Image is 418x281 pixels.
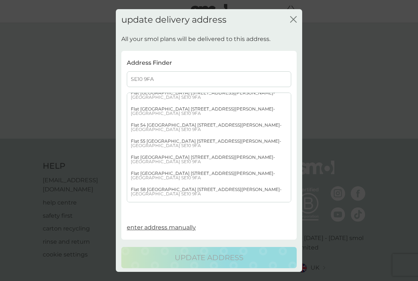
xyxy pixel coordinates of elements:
[127,58,172,68] p: Address Finder
[131,143,201,148] span: [GEOGRAPHIC_DATA] SE10 9FA
[131,127,201,132] span: [GEOGRAPHIC_DATA] SE10 9FA
[127,103,291,119] div: Flat [GEOGRAPHIC_DATA] [STREET_ADDRESS][PERSON_NAME] -
[127,168,291,184] div: Flat [GEOGRAPHIC_DATA] [STREET_ADDRESS][PERSON_NAME] -
[131,191,201,196] span: [GEOGRAPHIC_DATA] SE10 9FA
[127,135,291,151] div: Flat 55 [GEOGRAPHIC_DATA] [STREET_ADDRESS][PERSON_NAME] -
[127,223,196,232] button: enter address manually
[131,159,201,164] span: [GEOGRAPHIC_DATA] SE10 9FA
[131,110,201,116] span: [GEOGRAPHIC_DATA] SE10 9FA
[121,34,270,44] p: All your smol plans will be delivered to this address.
[127,119,291,135] div: Flat 54 [GEOGRAPHIC_DATA] [STREET_ADDRESS][PERSON_NAME] -
[131,94,201,100] span: [GEOGRAPHIC_DATA] SE10 9FA
[121,247,297,268] button: update address
[127,151,291,168] div: Flat [GEOGRAPHIC_DATA] [STREET_ADDRESS][PERSON_NAME] -
[175,252,243,263] p: update address
[127,200,291,216] div: Flat 59 [GEOGRAPHIC_DATA] [STREET_ADDRESS][PERSON_NAME] -
[127,224,196,231] span: enter address manually
[131,175,201,180] span: [GEOGRAPHIC_DATA] SE10 9FA
[127,87,291,103] div: Flat [GEOGRAPHIC_DATA] [STREET_ADDRESS][PERSON_NAME] -
[290,16,297,24] button: close
[127,184,291,200] div: Flat 58 [GEOGRAPHIC_DATA] [STREET_ADDRESS][PERSON_NAME] -
[121,15,227,25] h2: update delivery address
